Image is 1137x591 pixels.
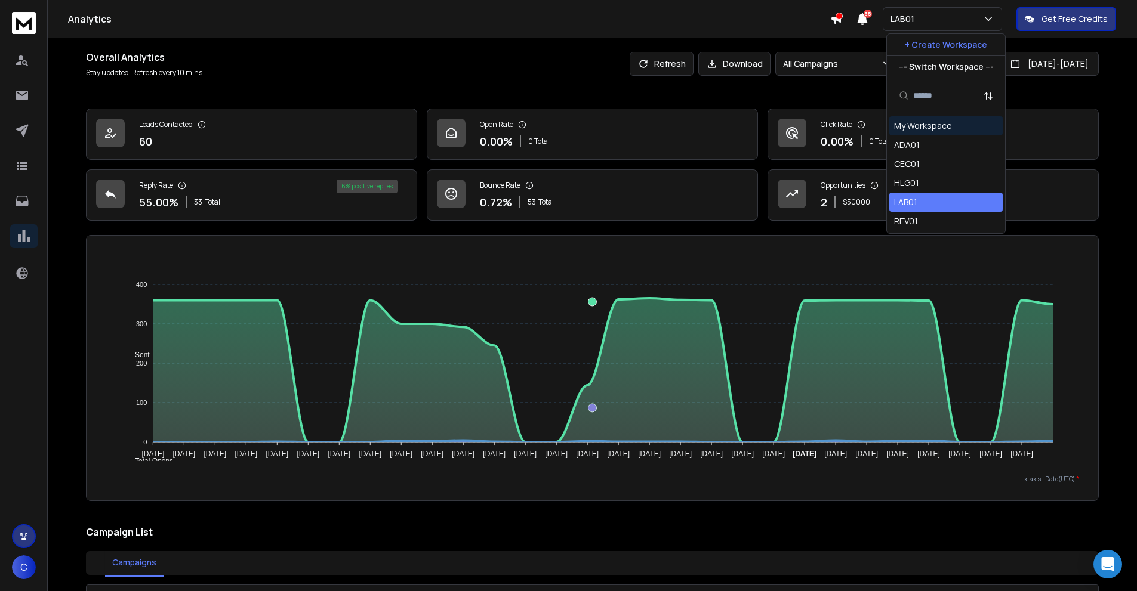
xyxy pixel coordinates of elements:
[768,169,1099,221] a: Opportunities2$50000
[976,84,1000,108] button: Sort by Sort A-Z
[139,120,193,129] p: Leads Contacted
[979,450,1002,458] tspan: [DATE]
[86,109,417,160] a: Leads Contacted60
[68,12,830,26] h1: Analytics
[723,58,763,70] p: Download
[762,450,785,458] tspan: [DATE]
[136,399,147,406] tspan: 100
[427,169,758,221] a: Bounce Rate0.72%53Total
[783,58,843,70] p: All Campaigns
[194,197,202,207] span: 33
[139,181,173,190] p: Reply Rate
[1093,550,1122,578] div: Open Intercom Messenger
[452,450,474,458] tspan: [DATE]
[172,450,195,458] tspan: [DATE]
[421,450,443,458] tspan: [DATE]
[768,109,1099,160] a: Click Rate0.00%0 Total
[86,50,204,64] h1: Overall Analytics
[638,450,661,458] tspan: [DATE]
[538,197,554,207] span: Total
[139,133,152,150] p: 60
[917,450,940,458] tspan: [DATE]
[427,109,758,160] a: Open Rate0.00%0 Total
[843,197,870,207] p: $ 50000
[126,457,173,465] span: Total Opens
[654,58,686,70] p: Refresh
[105,549,164,577] button: Campaigns
[669,450,692,458] tspan: [DATE]
[824,450,847,458] tspan: [DATE]
[480,181,520,190] p: Bounce Rate
[136,360,147,367] tspan: 200
[12,12,36,34] img: logo
[205,197,220,207] span: Total
[894,196,917,208] div: LAB01
[359,450,381,458] tspan: [DATE]
[86,525,1099,539] h2: Campaign List
[528,197,536,207] span: 53
[607,450,630,458] tspan: [DATE]
[480,133,513,150] p: 0.00 %
[86,68,204,78] p: Stay updated! Refresh every 10 mins.
[480,194,512,211] p: 0.72 %
[483,450,506,458] tspan: [DATE]
[328,450,350,458] tspan: [DATE]
[905,39,987,51] p: + Create Workspace
[894,215,918,227] div: REV01
[576,450,599,458] tspan: [DATE]
[821,120,852,129] p: Click Rate
[855,450,878,458] tspan: [DATE]
[266,450,288,458] tspan: [DATE]
[891,13,919,25] p: LAB01
[390,450,412,458] tspan: [DATE]
[821,194,827,211] p: 2
[139,194,178,211] p: 55.00 %
[136,320,147,327] tspan: 300
[204,450,226,458] tspan: [DATE]
[887,34,1005,55] button: + Create Workspace
[731,450,754,458] tspan: [DATE]
[235,450,257,458] tspan: [DATE]
[1016,7,1116,31] button: Get Free Credits
[480,120,513,129] p: Open Rate
[899,61,994,73] p: --- Switch Workspace ---
[514,450,537,458] tspan: [DATE]
[948,450,971,458] tspan: [DATE]
[126,351,150,359] span: Sent
[1010,450,1033,458] tspan: [DATE]
[545,450,568,458] tspan: [DATE]
[528,137,550,146] p: 0 Total
[698,52,771,76] button: Download
[1000,52,1099,76] button: [DATE]-[DATE]
[886,450,909,458] tspan: [DATE]
[141,450,164,458] tspan: [DATE]
[821,133,853,150] p: 0.00 %
[297,450,319,458] tspan: [DATE]
[821,181,865,190] p: Opportunities
[894,158,920,170] div: CEC01
[106,475,1079,484] p: x-axis : Date(UTC)
[894,139,920,151] div: ADA01
[1042,13,1108,25] p: Get Free Credits
[894,177,919,189] div: HLG01
[136,281,147,288] tspan: 400
[700,450,723,458] tspan: [DATE]
[12,555,36,579] button: C
[143,438,147,445] tspan: 0
[864,10,872,18] span: 35
[793,450,816,458] tspan: [DATE]
[337,180,398,193] div: 6 % positive replies
[86,169,417,221] a: Reply Rate55.00%33Total6% positive replies
[630,52,694,76] button: Refresh
[894,120,952,132] div: My Workspace
[869,137,891,146] p: 0 Total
